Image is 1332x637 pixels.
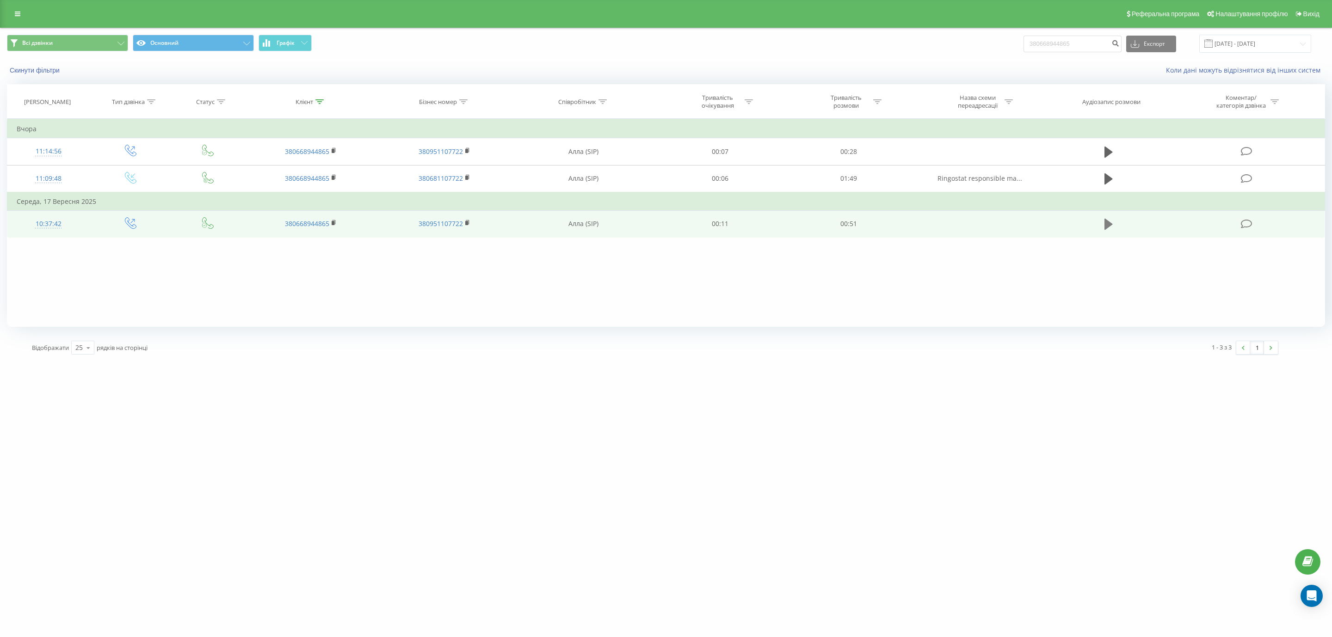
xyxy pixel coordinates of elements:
[296,98,313,106] div: Клієнт
[97,343,148,352] span: рядків на сторінці
[1215,10,1288,18] span: Налаштування профілю
[1082,98,1141,106] div: Аудіозапис розмови
[693,94,742,110] div: Тривалість очікування
[7,35,128,51] button: Всі дзвінки
[277,40,295,46] span: Графік
[1214,94,1268,110] div: Коментар/категорія дзвінка
[784,210,913,237] td: 00:51
[17,170,80,188] div: 11:09:48
[419,147,463,156] a: 380951107722
[1212,343,1232,352] div: 1 - 3 з 3
[24,98,71,106] div: [PERSON_NAME]
[1303,10,1320,18] span: Вихід
[419,219,463,228] a: 380951107722
[655,138,784,165] td: 00:07
[512,165,656,192] td: Алла (SIP)
[784,165,913,192] td: 01:49
[655,165,784,192] td: 00:06
[7,192,1325,211] td: Середа, 17 Вересня 2025
[937,174,1022,183] span: Ringostat responsible ma...
[1301,585,1323,607] div: Open Intercom Messenger
[196,98,215,106] div: Статус
[17,142,80,160] div: 11:14:56
[75,343,83,352] div: 25
[821,94,871,110] div: Тривалість розмови
[419,98,457,106] div: Бізнес номер
[1250,341,1264,354] a: 1
[784,138,913,165] td: 00:28
[32,343,69,352] span: Відображати
[112,98,145,106] div: Тип дзвінка
[512,138,656,165] td: Алла (SIP)
[22,39,53,47] span: Всі дзвінки
[1126,36,1176,52] button: Експорт
[133,35,254,51] button: Основний
[285,147,329,156] a: 380668944865
[7,66,64,74] button: Скинути фільтри
[419,174,463,183] a: 380681107722
[17,215,80,233] div: 10:37:42
[1166,66,1325,74] a: Коли дані можуть відрізнятися вiд інших систем
[1024,36,1122,52] input: Пошук за номером
[285,219,329,228] a: 380668944865
[259,35,312,51] button: Графік
[7,120,1325,138] td: Вчора
[655,210,784,237] td: 00:11
[285,174,329,183] a: 380668944865
[1132,10,1200,18] span: Реферальна програма
[953,94,1002,110] div: Назва схеми переадресації
[558,98,596,106] div: Співробітник
[512,210,656,237] td: Алла (SIP)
